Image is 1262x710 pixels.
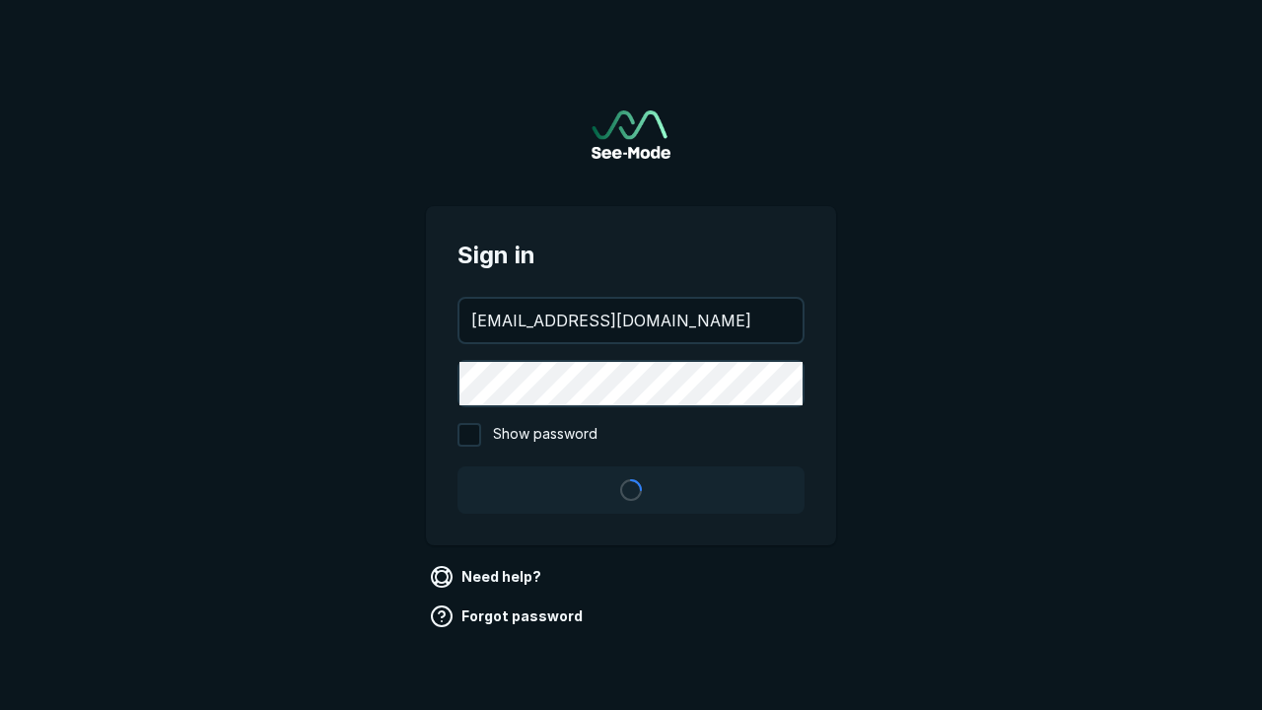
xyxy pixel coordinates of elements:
span: Show password [493,423,597,447]
a: Need help? [426,561,549,593]
img: See-Mode Logo [592,110,670,159]
input: your@email.com [459,299,803,342]
a: Forgot password [426,601,591,632]
a: Go to sign in [592,110,670,159]
span: Sign in [457,238,805,273]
